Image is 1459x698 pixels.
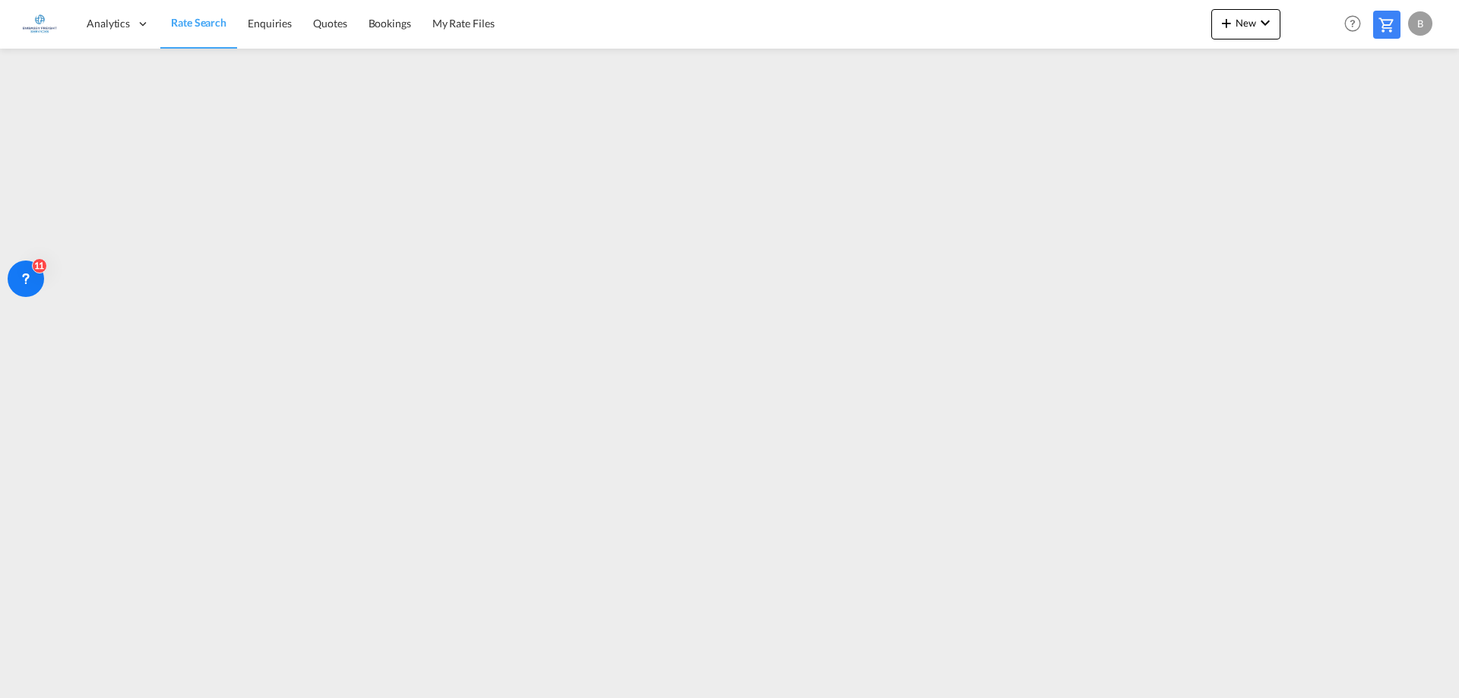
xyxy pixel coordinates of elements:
span: My Rate Files [432,17,495,30]
img: e1326340b7c511ef854e8d6a806141ad.jpg [23,7,57,41]
button: icon-plus 400-fgNewicon-chevron-down [1211,9,1280,39]
md-icon: icon-chevron-down [1256,14,1274,32]
span: Help [1340,11,1366,36]
span: Bookings [369,17,411,30]
span: New [1217,17,1274,29]
span: Enquiries [248,17,292,30]
span: Rate Search [171,16,226,29]
div: B [1408,11,1432,36]
md-icon: icon-plus 400-fg [1217,14,1236,32]
span: Quotes [313,17,347,30]
span: Analytics [87,16,130,31]
div: Help [1340,11,1373,38]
